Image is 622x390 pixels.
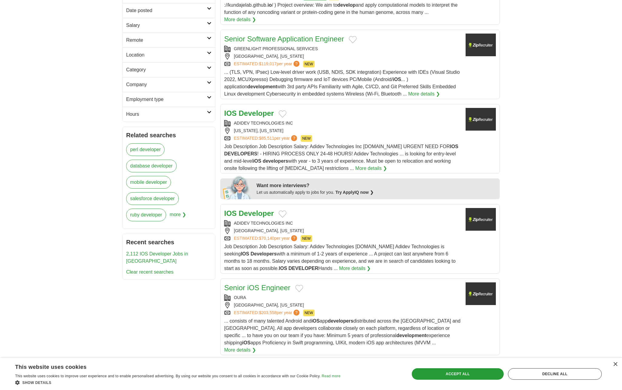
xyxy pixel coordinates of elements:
[123,107,215,122] a: Hours
[257,189,496,196] div: Let us automatically apply to jobs for you.
[126,238,211,247] h2: Recent searches
[293,61,300,67] span: ?
[123,92,215,107] a: Employment type
[126,96,207,103] h2: Employment type
[263,158,288,164] strong: developers
[224,294,461,301] div: OURA
[224,109,274,117] a: IOS Developer
[259,136,274,141] span: $85,511
[224,284,290,292] a: Senior iOS Engineer
[259,310,277,315] span: $203,558
[301,135,312,142] span: NEW
[126,269,174,275] a: Clear recent searches
[224,209,237,217] strong: IOS
[126,143,165,156] a: perl developer
[15,362,325,371] div: This website uses cookies
[303,310,315,316] span: NEW
[279,266,287,271] strong: IOS
[223,175,252,199] img: apply-iq-scientist.png
[224,244,456,271] span: Job Description Job Description Salary: Adidev Technologies [DOMAIN_NAME] Adidev Technologies is ...
[412,368,504,380] div: Accept all
[322,374,340,378] a: Read more, opens a new window
[239,109,274,117] strong: Developer
[126,111,207,118] h2: Hours
[224,35,344,43] a: Senior Software Application Engineer
[337,2,355,8] strong: develop
[466,34,496,56] img: Company logo
[224,16,256,23] a: More details ❯
[126,22,207,29] h2: Salary
[291,135,297,141] span: ?
[224,220,461,226] div: ADIDEV TECHNOLOGIES INC
[126,176,171,189] a: mobile developer
[123,18,215,33] a: Salary
[257,182,496,189] div: Want more interviews?
[234,310,301,316] a: ESTIMATED:$203,558per year?
[259,236,274,241] span: $70,140
[295,285,303,292] button: Add to favorite jobs
[15,379,340,385] div: Show details
[234,135,298,142] a: ESTIMATED:$85,511per year?
[126,192,179,205] a: salesforce developer
[289,266,319,271] strong: DEVELOPER
[224,46,461,52] div: GREENLIGHT PROFESSIONAL SERVICES
[311,318,320,323] strong: iOS
[224,151,257,156] strong: DEVELOPERS
[224,346,256,354] a: More details ❯
[241,251,249,256] strong: IOS
[408,90,440,98] a: More details ❯
[224,209,274,217] a: IOS Developer
[123,3,215,18] a: Date posted
[126,251,188,264] a: 2,112 IOS Developer Jobs in [GEOGRAPHIC_DATA]
[466,108,496,131] img: Company logo
[123,33,215,47] a: Remote
[247,84,277,89] strong: development
[259,61,277,66] span: $119,017
[466,208,496,231] img: Company logo
[328,318,353,323] strong: developers
[224,144,458,171] span: Job Description Job Description Salary: Adidev Technologies Inc [DOMAIN_NAME] URGENT NEED FOR ! -...
[279,110,286,118] button: Add to favorite jobs
[293,310,300,316] span: ?
[336,190,374,195] a: Try ApplyIQ now ❯
[22,381,51,385] span: Show details
[279,210,286,218] button: Add to favorite jobs
[224,228,461,234] div: [GEOGRAPHIC_DATA], [US_STATE]
[126,37,207,44] h2: Remote
[224,70,460,96] span: ... (TLS, VPN, IPsec) Low-level driver work (USB, NDIS, SDK integration) Experience with IDEs (Vi...
[466,282,496,305] img: Company logo
[303,61,315,67] span: NEW
[291,235,297,241] span: ?
[224,120,461,126] div: ADIDEV TECHNOLOGIES INC
[123,47,215,62] a: Location
[393,77,401,82] strong: iOS
[170,209,186,225] span: more ❯
[126,66,207,73] h2: Category
[126,160,177,172] a: database developer
[242,340,251,345] strong: iOS
[613,362,617,367] div: Close
[267,2,272,8] strong: io
[234,235,298,242] a: ESTIMATED:$70,140per year?
[349,36,357,43] button: Add to favorite jobs
[450,144,458,149] strong: IOS
[126,7,207,14] h2: Date posted
[126,81,207,88] h2: Company
[301,235,312,242] span: NEW
[224,318,460,345] span: ... consists of many talented Android and app distributed across the [GEOGRAPHIC_DATA] and [GEOGR...
[250,251,277,256] strong: Developers
[339,265,371,272] a: More details ❯
[239,209,274,217] strong: Developer
[508,368,602,380] div: Decline all
[224,53,461,60] div: [GEOGRAPHIC_DATA], [US_STATE]
[224,109,237,117] strong: IOS
[123,77,215,92] a: Company
[123,62,215,77] a: Category
[396,333,426,338] strong: development
[253,158,261,164] strong: iOS
[126,131,211,140] h2: Related searches
[234,61,301,67] a: ESTIMATED:$119,017per year?
[126,209,166,221] a: ruby developer
[355,165,387,172] a: More details ❯
[224,128,461,134] div: [US_STATE], [US_STATE]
